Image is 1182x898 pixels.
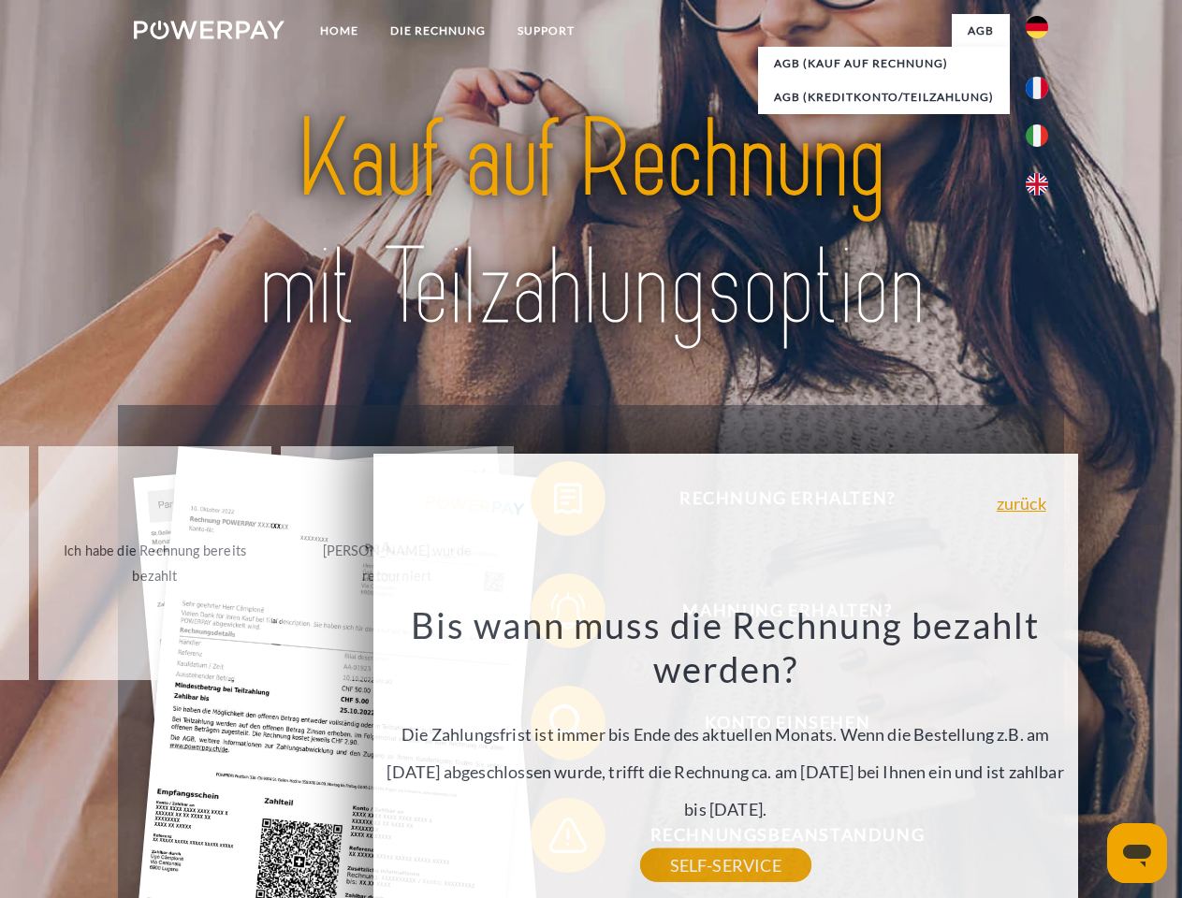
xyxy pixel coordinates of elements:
img: logo-powerpay-white.svg [134,21,285,39]
a: agb [952,14,1010,48]
h3: Bis wann muss die Rechnung bezahlt werden? [384,602,1067,692]
div: Die Zahlungsfrist ist immer bis Ende des aktuellen Monats. Wenn die Bestellung z.B. am [DATE] abg... [384,602,1067,865]
div: Ich habe die Rechnung bereits bezahlt [50,538,260,588]
a: Home [304,14,374,48]
img: de [1026,16,1048,38]
div: [PERSON_NAME] wurde retourniert [292,538,503,588]
img: it [1026,124,1048,147]
img: fr [1026,77,1048,99]
a: AGB (Kauf auf Rechnung) [758,47,1010,80]
a: AGB (Kreditkonto/Teilzahlung) [758,80,1010,114]
a: DIE RECHNUNG [374,14,502,48]
a: zurück [997,495,1046,512]
a: SELF-SERVICE [640,848,811,882]
img: en [1026,173,1048,196]
img: title-powerpay_de.svg [179,90,1003,358]
iframe: Schaltfläche zum Öffnen des Messaging-Fensters [1107,823,1167,883]
a: SUPPORT [502,14,591,48]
